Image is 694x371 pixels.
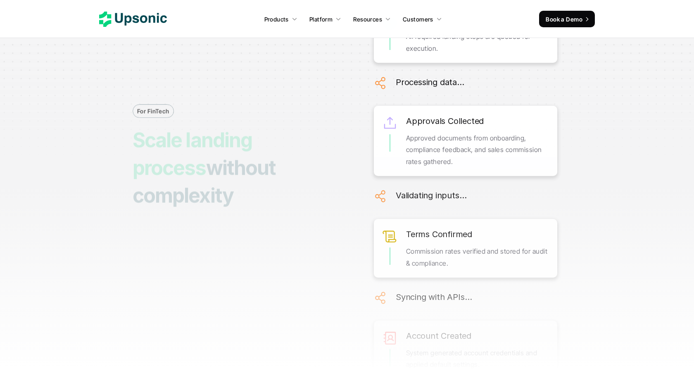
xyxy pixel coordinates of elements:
[406,227,472,241] h6: Terms Confirmed
[133,128,256,180] strong: Scale landing process
[396,188,466,202] h6: Validating inputs…
[406,132,549,168] p: Approved documents from onboarding, compliance feedback, and sales commission rates gathered.
[396,75,464,89] h6: Processing data…
[396,290,472,304] h6: Syncing with APIs…
[546,15,582,24] p: Book a Demo
[353,15,382,24] p: Resources
[259,12,302,26] a: Products
[137,107,169,116] p: For FinTech
[406,245,549,269] p: Commission rates verified and stored for audit & compliance.
[133,156,279,208] strong: without complexity
[403,15,433,24] p: Customers
[406,114,484,128] h6: Approvals Collected
[406,31,549,55] p: All required landing steps are queued for execution.
[406,329,471,343] h6: Account Created
[406,347,549,371] p: System generated account credentials and applied default settings.
[264,15,289,24] p: Products
[309,15,333,24] p: Platform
